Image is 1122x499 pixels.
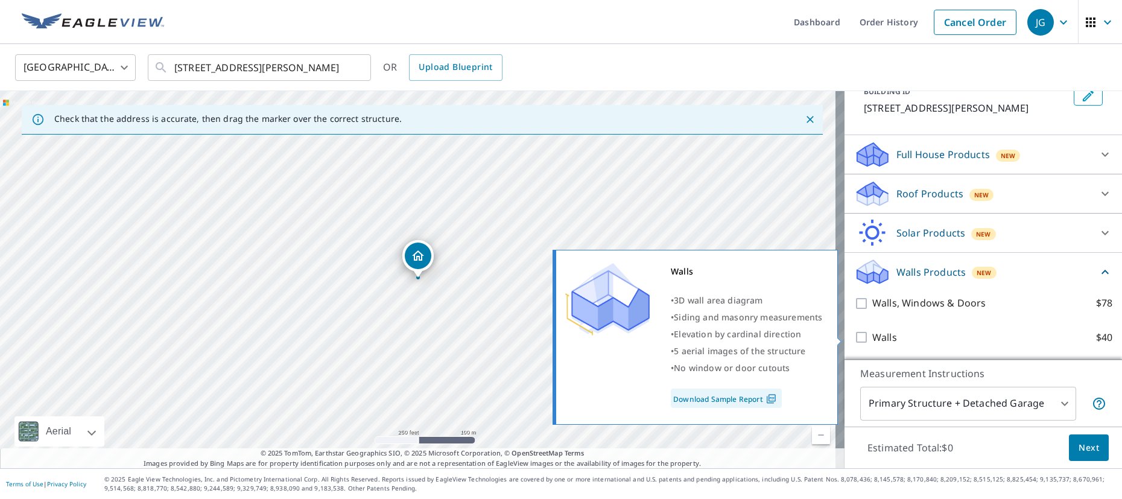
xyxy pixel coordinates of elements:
[977,268,992,278] span: New
[1069,434,1109,462] button: Next
[565,448,585,457] a: Terms
[6,480,43,488] a: Terms of Use
[802,112,818,127] button: Close
[22,13,164,31] img: EV Logo
[671,343,822,360] div: •
[6,480,86,488] p: |
[383,54,502,81] div: OR
[896,226,965,240] p: Solar Products
[409,54,502,81] a: Upload Blueprint
[860,366,1106,381] p: Measurement Instructions
[14,416,104,447] div: Aerial
[1096,330,1112,345] p: $40
[402,240,434,278] div: Dropped pin, building 1, Residential property, 5000 Fiddleleaf Dr Fort Myers, FL 33905
[812,426,830,444] a: Current Level 17, Zoom Out
[674,345,805,357] span: 5 aerial images of the structure
[174,51,346,84] input: Search by address or latitude-longitude
[47,480,86,488] a: Privacy Policy
[671,292,822,309] div: •
[858,434,963,461] p: Estimated Total: $0
[896,265,966,279] p: Walls Products
[1096,296,1112,311] p: $78
[671,326,822,343] div: •
[671,309,822,326] div: •
[671,389,782,408] a: Download Sample Report
[1074,86,1103,106] button: Edit building 1
[860,387,1076,421] div: Primary Structure + Detached Garage
[854,140,1112,169] div: Full House ProductsNew
[671,360,822,377] div: •
[512,448,562,457] a: OpenStreetMap
[896,186,963,201] p: Roof Products
[674,328,801,340] span: Elevation by cardinal direction
[976,229,991,239] span: New
[1092,396,1106,411] span: Your report will include the primary structure and a detached garage if one exists.
[565,263,650,335] img: Premium
[1027,9,1054,36] div: JG
[674,311,822,323] span: Siding and masonry measurements
[872,330,897,345] p: Walls
[864,101,1069,115] p: [STREET_ADDRESS][PERSON_NAME]
[419,60,492,75] span: Upload Blueprint
[674,362,790,373] span: No window or door cutouts
[854,179,1112,208] div: Roof ProductsNew
[674,294,762,306] span: 3D wall area diagram
[974,190,989,200] span: New
[261,448,585,459] span: © 2025 TomTom, Earthstar Geographics SIO, © 2025 Microsoft Corporation, ©
[872,296,986,311] p: Walls, Windows & Doors
[42,416,75,447] div: Aerial
[54,113,402,124] p: Check that the address is accurate, then drag the marker over the correct structure.
[1001,151,1016,161] span: New
[896,147,990,162] p: Full House Products
[854,218,1112,247] div: Solar ProductsNew
[864,86,910,97] p: BUILDING ID
[1079,440,1099,456] span: Next
[763,393,779,404] img: Pdf Icon
[854,258,1112,286] div: Walls ProductsNew
[671,263,822,280] div: Walls
[104,475,1116,493] p: © 2025 Eagle View Technologies, Inc. and Pictometry International Corp. All Rights Reserved. Repo...
[15,51,136,84] div: [GEOGRAPHIC_DATA]
[934,10,1016,35] a: Cancel Order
